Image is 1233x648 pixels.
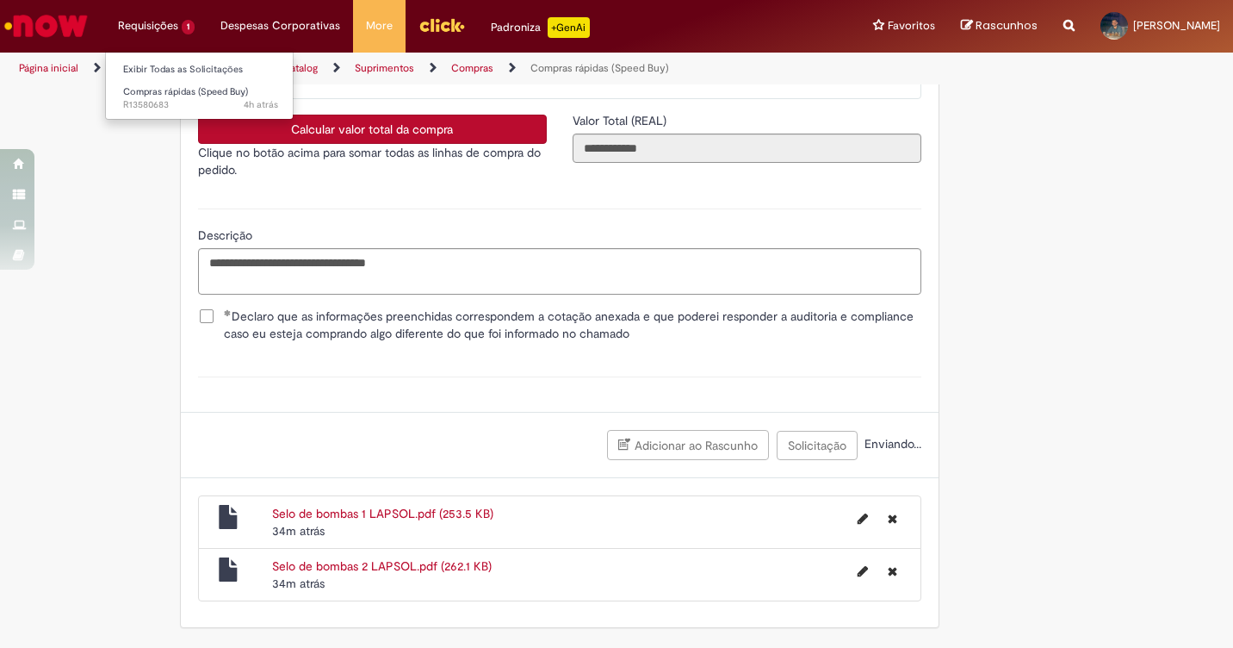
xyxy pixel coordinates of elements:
[244,98,278,111] time: 30/09/2025 10:57:37
[220,17,340,34] span: Despesas Corporativas
[451,61,493,75] a: Compras
[198,115,547,144] button: Calcular valor total da compra
[491,17,590,38] div: Padroniza
[418,12,465,38] img: click_logo_yellow_360x200.png
[272,576,325,591] time: 30/09/2025 13:57:00
[573,113,670,128] span: Somente leitura - Valor Total (REAL)
[105,52,294,120] ul: Requisições
[106,83,295,115] a: Aberto R13580683 : Compras rápidas (Speed Buy)
[272,523,325,539] time: 30/09/2025 13:57:10
[182,20,195,34] span: 1
[224,308,921,342] span: Declaro que as informações preenchidas correspondem a cotação anexada e que poderei responder a a...
[123,85,248,98] span: Compras rápidas (Speed Buy)
[2,9,90,43] img: ServiceNow
[244,98,278,111] span: 4h atrás
[198,144,547,178] p: Clique no botão acima para somar todas as linhas de compra do pedido.
[1133,18,1220,33] span: [PERSON_NAME]
[961,18,1038,34] a: Rascunhos
[19,61,78,75] a: Página inicial
[877,505,908,533] button: Excluir Selo de bombas 1 LAPSOL.pdf
[272,558,492,574] a: Selo de bombas 2 LAPSOL.pdf (262.1 KB)
[366,17,393,34] span: More
[198,248,921,295] textarea: Descrição
[548,17,590,38] p: +GenAi
[888,17,935,34] span: Favoritos
[123,98,278,112] span: R13580683
[573,112,670,129] label: Somente leitura - Valor Total (REAL)
[530,61,669,75] a: Compras rápidas (Speed Buy)
[272,576,325,591] span: 34m atrás
[976,17,1038,34] span: Rascunhos
[198,227,256,243] span: Descrição
[13,53,809,84] ul: Trilhas de página
[573,134,921,163] input: Valor Total (REAL)
[355,61,414,75] a: Suprimentos
[847,558,878,585] button: Editar nome de arquivo Selo de bombas 2 LAPSOL.pdf
[106,60,295,79] a: Exibir Todas as Solicitações
[118,17,178,34] span: Requisições
[272,506,493,521] a: Selo de bombas 1 LAPSOL.pdf (253.5 KB)
[847,505,878,533] button: Editar nome de arquivo Selo de bombas 1 LAPSOL.pdf
[877,558,908,585] button: Excluir Selo de bombas 2 LAPSOL.pdf
[272,523,325,539] span: 34m atrás
[861,436,921,452] span: Enviando...
[224,309,232,316] span: Obrigatório Preenchido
